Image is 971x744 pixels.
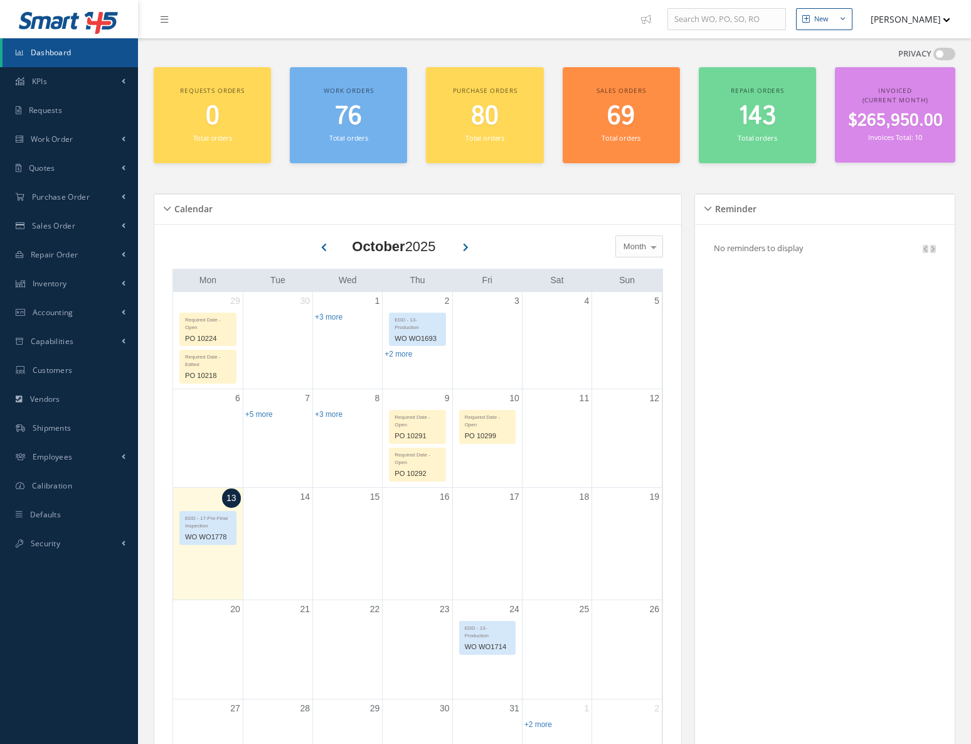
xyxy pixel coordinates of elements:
[592,488,662,600] td: October 19, 2025
[731,86,784,95] span: Repair orders
[180,313,236,332] div: Required Date - Open
[835,67,955,163] a: Invoiced (Current Month) $265,950.00 Invoices Total: 10
[460,429,515,443] div: PO 10299
[297,488,312,506] a: October 14, 2025
[426,67,543,163] a: Purchase orders 80 Total orders
[452,389,522,488] td: October 10, 2025
[617,272,637,288] a: Sunday
[297,292,312,310] a: September 30, 2025
[329,133,368,143] small: Total orders
[453,86,517,95] span: Purchase orders
[352,236,435,257] div: 2025
[460,411,515,429] div: Required Date - Open
[315,313,342,321] a: Show 3 more events
[577,488,592,506] a: October 18, 2025
[667,8,786,31] input: Search WO, PO, SO, RO
[193,133,232,143] small: Total orders
[313,389,383,488] td: October 8, 2025
[31,249,78,260] span: Repair Order
[30,509,61,520] span: Defaults
[228,600,243,618] a: October 20, 2025
[290,67,407,163] a: Work orders 76 Total orders
[228,699,243,718] a: October 27, 2025
[243,389,312,488] td: October 7, 2025
[31,134,73,144] span: Work Order
[243,600,312,699] td: October 21, 2025
[647,488,662,506] a: October 19, 2025
[33,423,72,433] span: Shipments
[652,699,662,718] a: November 2, 2025
[548,272,566,288] a: Saturday
[228,292,243,310] a: September 29, 2025
[714,242,804,254] p: No reminders to display
[180,369,236,383] div: PO 10218
[383,389,452,488] td: October 9, 2025
[33,451,73,462] span: Employees
[32,480,72,491] span: Calibration
[31,336,74,347] span: Capabilities
[522,389,592,488] td: October 11, 2025
[373,292,383,310] a: October 1, 2025
[368,699,383,718] a: October 29, 2025
[180,350,236,369] div: Required Date - Edited
[154,67,271,163] a: Requests orders 0 Total orders
[336,272,359,288] a: Wednesday
[31,47,72,58] span: Dashboard
[442,292,452,310] a: October 2, 2025
[452,488,522,600] td: October 17, 2025
[407,272,427,288] a: Thursday
[452,600,522,699] td: October 24, 2025
[33,365,73,375] span: Customers
[173,488,243,600] td: October 13, 2025
[592,389,662,488] td: October 12, 2025
[522,488,592,600] td: October 18, 2025
[437,699,452,718] a: October 30, 2025
[796,8,852,30] button: New
[385,350,412,359] a: Show 2 more events
[206,99,220,134] span: 0
[3,38,138,67] a: Dashboard
[335,99,362,134] span: 76
[512,292,522,310] a: October 3, 2025
[383,292,452,389] td: October 2, 2025
[390,332,445,346] div: WO WO1693
[442,389,452,407] a: October 9, 2025
[480,272,495,288] a: Friday
[173,292,243,389] td: September 29, 2025
[647,600,662,618] a: October 26, 2025
[859,7,950,31] button: [PERSON_NAME]
[868,132,922,142] small: Invoices Total: 10
[297,600,312,618] a: October 21, 2025
[711,200,756,215] h5: Reminder
[197,272,219,288] a: Monday
[31,538,60,549] span: Security
[592,292,662,389] td: October 5, 2025
[243,488,312,600] td: October 14, 2025
[390,313,445,332] div: EDD - 13-Production
[297,699,312,718] a: October 28, 2025
[180,530,236,544] div: WO WO1778
[471,99,499,134] span: 80
[222,488,241,508] a: October 13, 2025
[597,86,645,95] span: Sales orders
[32,191,90,202] span: Purchase Order
[437,600,452,618] a: October 23, 2025
[577,389,592,407] a: October 11, 2025
[507,600,522,618] a: October 24, 2025
[814,14,829,24] div: New
[507,389,522,407] a: October 10, 2025
[577,600,592,618] a: October 25, 2025
[245,410,273,419] a: Show 5 more events
[390,429,445,443] div: PO 10291
[180,332,236,346] div: PO 10224
[437,488,452,506] a: October 16, 2025
[507,699,522,718] a: October 31, 2025
[30,394,60,404] span: Vendors
[738,99,776,134] span: 143
[32,76,47,87] span: KPIs
[268,272,288,288] a: Tuesday
[647,389,662,407] a: October 12, 2025
[33,307,73,318] span: Accounting
[652,292,662,310] a: October 5, 2025
[180,512,236,530] div: EDD - 17-Pre-Final Inspection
